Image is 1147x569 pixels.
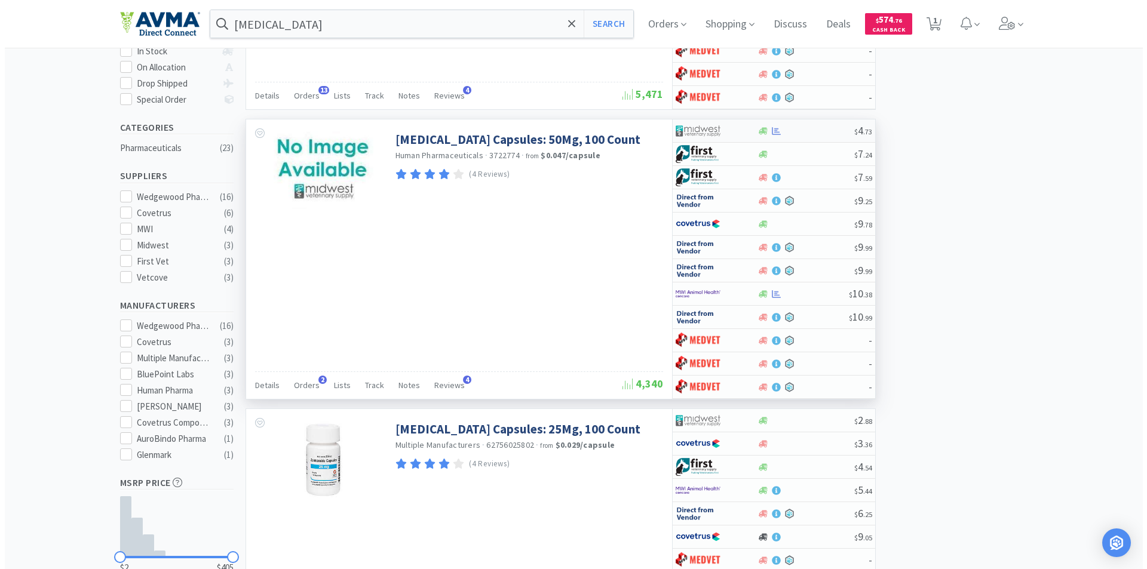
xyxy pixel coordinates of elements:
img: 67d67680309e4a0bb49a5ff0391dcc42_6.png [671,458,716,476]
span: Details [250,380,275,390]
div: In Stock [132,44,211,59]
span: $ [849,417,853,426]
div: ( 3 ) [219,416,229,430]
a: [MEDICAL_DATA] Capsules: 50Mg, 100 Count [391,131,636,147]
span: 62756025802 [482,439,529,450]
img: 77fca1acd8b6420a9015268ca798ef17_1.png [671,215,716,233]
div: Drop Shipped [132,76,211,91]
div: Multiple Manufacturers [132,351,206,365]
img: bdd3c0f4347043b9a893056ed883a29a_120.png [671,42,716,60]
div: ( 1 ) [219,448,229,462]
span: Reviews [430,90,460,101]
div: [PERSON_NAME] [132,399,206,414]
span: . 25 [858,197,867,206]
span: $ [849,440,853,449]
span: Notes [394,90,415,101]
img: bdd3c0f4347043b9a893056ed883a29a_120.png [671,65,716,83]
div: ( 16 ) [215,190,229,204]
button: Search [579,10,628,38]
span: $ [844,313,848,322]
p: (4 Reviews) [464,168,505,181]
span: 574 [871,14,897,25]
img: e4e33dab9f054f5782a47901c742baa9_102.png [115,11,195,36]
span: 10 [844,310,867,324]
h5: MSRP Price [115,476,229,490]
img: c67096674d5b41e1bca769e75293f8dd_19.png [671,262,716,279]
span: . 59 [858,174,867,183]
div: Special Order [132,93,211,107]
span: · [517,150,519,161]
span: $ [849,220,853,229]
img: bdd3c0f4347043b9a893056ed883a29a_120.png [671,88,716,106]
div: ( 6 ) [219,206,229,220]
span: 9 [849,240,867,254]
div: Covetrus [132,335,206,349]
span: 9 [849,193,867,207]
div: MWI [132,222,206,236]
img: 4dd14cff54a648ac9e977f0c5da9bc2e_5.png [671,411,716,429]
div: Wedgewood Pharmacy [132,190,206,204]
span: 5,471 [618,87,658,101]
div: Wedgewood Pharmacy [132,319,206,333]
span: $ [849,533,853,542]
span: Lists [329,380,346,390]
div: ( 3 ) [219,383,229,398]
div: ( 3 ) [219,367,229,382]
span: . 44 [858,487,867,496]
span: . 78 [858,220,867,229]
span: 6 [849,506,867,520]
span: from [521,152,534,160]
strong: $0.029 / capsule [551,439,611,450]
span: $ [849,174,853,183]
a: [MEDICAL_DATA] Capsules: 25Mg, 100 Count [391,421,636,437]
span: 4 [849,124,867,137]
img: 4dd14cff54a648ac9e977f0c5da9bc2e_5.png [671,122,716,140]
span: . 99 [858,244,867,253]
span: 2 [849,413,867,427]
span: $ [844,290,848,299]
span: 9 [849,530,867,543]
span: . 38 [858,290,867,299]
span: 4 [458,86,467,94]
img: 67d67680309e4a0bb49a5ff0391dcc42_6.png [671,168,716,186]
div: ( 16 ) [215,319,229,333]
span: Notes [394,380,415,390]
span: . 73 [858,127,867,136]
h5: Suppliers [115,169,229,183]
span: $ [849,463,853,472]
span: . 05 [858,533,867,542]
div: Covetrus [132,206,206,220]
span: 4,340 [618,377,658,390]
div: ( 23 ) [215,141,229,155]
img: f6b2451649754179b5b4e0c70c3f7cb0_2.png [671,285,716,303]
span: . 99 [858,267,867,276]
a: 1 [917,20,941,31]
div: Vetcove [132,270,206,285]
span: - [864,553,867,567]
span: - [864,333,867,347]
a: Deals [817,19,851,30]
span: Track [360,380,379,390]
h5: Categories [115,121,229,134]
img: c67096674d5b41e1bca769e75293f8dd_19.png [671,308,716,326]
div: ( 4 ) [219,222,229,236]
span: Track [360,90,379,101]
span: 7 [849,147,867,161]
span: Reviews [430,380,460,390]
span: $ [871,17,874,24]
span: Cash Back [867,27,900,35]
span: Human Pharmaceuticals [391,150,479,161]
p: (4 Reviews) [464,458,505,470]
span: 3 [849,436,867,450]
span: - [864,67,867,81]
span: Orders [289,90,315,101]
div: Midwest [132,238,206,253]
span: $ [849,244,853,253]
img: bdd3c0f4347043b9a893056ed883a29a_120.png [671,551,716,569]
span: . 36 [858,440,867,449]
div: ( 3 ) [219,351,229,365]
span: $ [849,127,853,136]
div: Pharmaceuticals [115,141,212,155]
span: · [531,439,533,450]
div: BluePoint Labs [132,367,206,382]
